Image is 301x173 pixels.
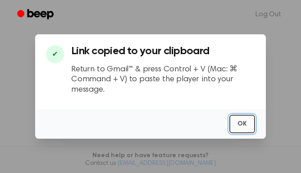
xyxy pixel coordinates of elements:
div: ✔ [46,45,64,63]
p: Return to Gmail™ & press Control + V (Mac: ⌘ Command + V) to paste the player into your message. [71,65,255,95]
a: Beep [11,6,62,23]
a: Log Out [246,4,290,25]
h3: Link copied to your clipboard [71,45,255,57]
button: OK [229,115,255,133]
